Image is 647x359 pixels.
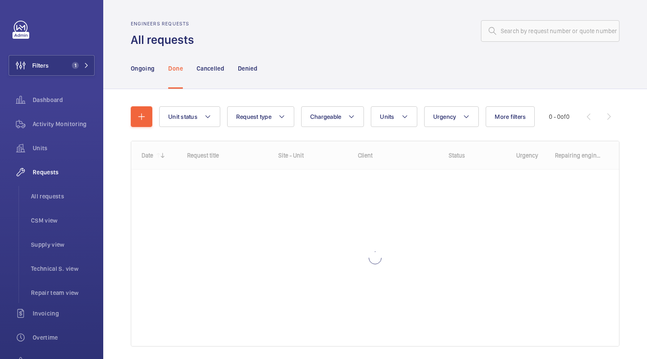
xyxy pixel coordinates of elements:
h1: All requests [131,32,199,48]
button: Filters1 [9,55,95,76]
p: Done [168,64,182,73]
p: Denied [238,64,257,73]
button: More filters [486,106,535,127]
span: Overtime [33,333,95,342]
button: Chargeable [301,106,364,127]
span: Request type [236,113,271,120]
span: All requests [31,192,95,201]
span: More filters [495,113,526,120]
span: Units [380,113,394,120]
span: Requests [33,168,95,176]
span: Urgency [433,113,456,120]
span: Repair team view [31,288,95,297]
button: Urgency [424,106,479,127]
span: 1 [72,62,79,69]
span: Supply view [31,240,95,249]
button: Unit status [159,106,220,127]
input: Search by request number or quote number [481,20,619,42]
span: Units [33,144,95,152]
span: Invoicing [33,309,95,318]
p: Ongoing [131,64,154,73]
span: Unit status [168,113,197,120]
span: 0 - 0 0 [549,114,570,120]
span: CSM view [31,216,95,225]
h2: Engineers requests [131,21,199,27]
span: Technical S. view [31,264,95,273]
span: Activity Monitoring [33,120,95,128]
span: Chargeable [310,113,342,120]
span: of [561,113,566,120]
button: Units [371,106,417,127]
button: Request type [227,106,294,127]
span: Filters [32,61,49,70]
p: Cancelled [197,64,224,73]
span: Dashboard [33,96,95,104]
